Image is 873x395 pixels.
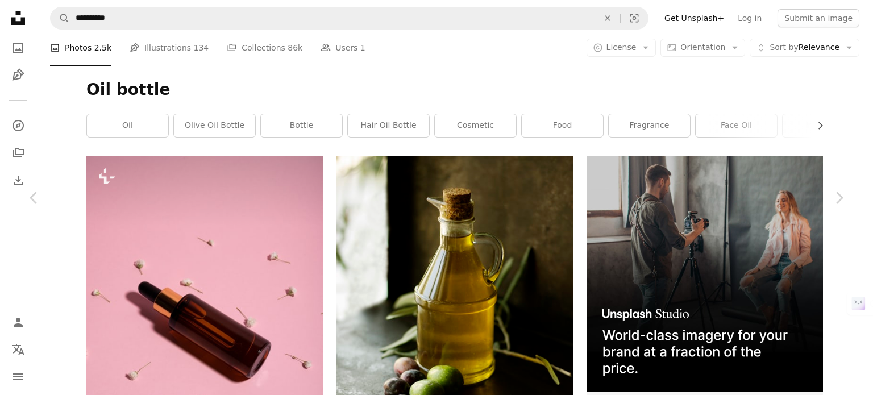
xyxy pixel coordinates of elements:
[261,114,342,137] a: bottle
[360,41,365,54] span: 1
[7,114,30,137] a: Explore
[778,9,859,27] button: Submit an image
[86,328,323,338] a: a pink background with a bottle and flying birds
[595,7,620,29] button: Clear
[194,41,209,54] span: 134
[770,42,839,53] span: Relevance
[587,156,823,392] img: file-1715651741414-859baba4300dimage
[174,114,255,137] a: olive oil bottle
[783,114,864,137] a: in studio
[522,114,603,137] a: food
[321,30,365,66] a: Users 1
[7,36,30,59] a: Photos
[7,142,30,164] a: Collections
[7,365,30,388] button: Menu
[50,7,648,30] form: Find visuals sitewide
[770,43,798,52] span: Sort by
[87,114,168,137] a: oil
[435,114,516,137] a: cosmetic
[731,9,768,27] a: Log in
[86,80,823,100] h1: Oil bottle
[660,39,745,57] button: Orientation
[658,9,731,27] a: Get Unsplash+
[696,114,777,137] a: face oil
[7,338,30,361] button: Language
[130,30,209,66] a: Illustrations 134
[680,43,725,52] span: Orientation
[288,41,302,54] span: 86k
[805,143,873,252] a: Next
[621,7,648,29] button: Visual search
[587,39,656,57] button: License
[51,7,70,29] button: Search Unsplash
[227,30,302,66] a: Collections 86k
[750,39,859,57] button: Sort byRelevance
[7,64,30,86] a: Illustrations
[810,114,823,137] button: scroll list to the right
[606,43,637,52] span: License
[609,114,690,137] a: fragrance
[336,314,573,325] a: clear glass cruet bottle
[7,311,30,334] a: Log in / Sign up
[348,114,429,137] a: hair oil bottle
